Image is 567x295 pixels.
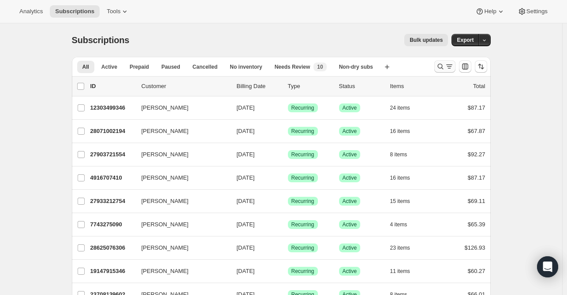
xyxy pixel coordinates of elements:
[434,60,455,73] button: Search and filter results
[291,244,314,251] span: Recurring
[390,172,420,184] button: 16 items
[90,197,134,206] p: 27933212754
[90,173,134,182] p: 4916707410
[343,128,357,135] span: Active
[390,218,417,231] button: 4 items
[465,244,485,251] span: $126.93
[339,82,383,91] p: Status
[136,147,224,162] button: [PERSON_NAME]
[468,268,485,274] span: $60.27
[343,268,357,275] span: Active
[475,60,487,73] button: Sort the results
[390,148,417,161] button: 8 items
[410,37,443,44] span: Bulk updates
[90,218,485,231] div: 7743275090[PERSON_NAME][DATE]SuccessRecurringSuccessActive4 items$65.39
[101,63,117,70] span: Active
[90,82,485,91] div: IDCustomerBilling DateTypeStatusItemsTotal
[90,150,134,159] p: 27903721554
[237,174,255,181] span: [DATE]
[55,8,94,15] span: Subscriptions
[390,125,420,137] button: 16 items
[90,195,485,207] div: 27933212754[PERSON_NAME][DATE]SuccessRecurringSuccessActive15 items$69.11
[343,198,357,205] span: Active
[90,103,134,112] p: 12303499346
[288,82,332,91] div: Type
[130,63,149,70] span: Prepaid
[101,5,134,18] button: Tools
[526,8,548,15] span: Settings
[142,82,230,91] p: Customer
[237,244,255,251] span: [DATE]
[468,151,485,158] span: $92.27
[142,150,189,159] span: [PERSON_NAME]
[142,197,189,206] span: [PERSON_NAME]
[451,34,479,46] button: Export
[380,61,394,73] button: Create new view
[512,5,553,18] button: Settings
[390,244,410,251] span: 23 items
[390,174,410,181] span: 16 items
[50,5,100,18] button: Subscriptions
[343,104,357,111] span: Active
[136,194,224,208] button: [PERSON_NAME]
[142,103,189,112] span: [PERSON_NAME]
[142,173,189,182] span: [PERSON_NAME]
[343,174,357,181] span: Active
[237,198,255,204] span: [DATE]
[230,63,262,70] span: No inventory
[339,63,373,70] span: Non-dry subs
[237,82,281,91] p: Billing Date
[343,244,357,251] span: Active
[390,242,420,254] button: 23 items
[457,37,474,44] span: Export
[19,8,43,15] span: Analytics
[390,221,407,228] span: 4 items
[90,82,134,91] p: ID
[473,82,485,91] p: Total
[142,127,189,136] span: [PERSON_NAME]
[291,268,314,275] span: Recurring
[390,198,410,205] span: 15 items
[107,8,120,15] span: Tools
[390,102,420,114] button: 24 items
[484,8,496,15] span: Help
[90,267,134,276] p: 19147915346
[390,104,410,111] span: 24 items
[72,35,130,45] span: Subscriptions
[237,268,255,274] span: [DATE]
[142,267,189,276] span: [PERSON_NAME]
[90,148,485,161] div: 27903721554[PERSON_NAME][DATE]SuccessRecurringSuccessActive8 items$92.27
[136,171,224,185] button: [PERSON_NAME]
[237,104,255,111] span: [DATE]
[82,63,89,70] span: All
[237,221,255,228] span: [DATE]
[317,63,323,70] span: 10
[390,128,410,135] span: 16 items
[291,198,314,205] span: Recurring
[390,265,420,277] button: 11 items
[537,256,558,277] div: Open Intercom Messenger
[193,63,218,70] span: Cancelled
[237,128,255,134] span: [DATE]
[161,63,180,70] span: Paused
[404,34,448,46] button: Bulk updates
[343,221,357,228] span: Active
[468,174,485,181] span: $87.17
[136,241,224,255] button: [PERSON_NAME]
[14,5,48,18] button: Analytics
[90,242,485,254] div: 28625076306[PERSON_NAME][DATE]SuccessRecurringSuccessActive23 items$126.93
[468,221,485,228] span: $65.39
[468,128,485,134] span: $67.87
[136,264,224,278] button: [PERSON_NAME]
[90,243,134,252] p: 28625076306
[275,63,310,70] span: Needs Review
[390,151,407,158] span: 8 items
[291,104,314,111] span: Recurring
[291,221,314,228] span: Recurring
[136,218,224,232] button: [PERSON_NAME]
[291,151,314,158] span: Recurring
[136,101,224,115] button: [PERSON_NAME]
[90,172,485,184] div: 4916707410[PERSON_NAME][DATE]SuccessRecurringSuccessActive16 items$87.17
[90,127,134,136] p: 28071002194
[459,60,471,73] button: Customize table column order and visibility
